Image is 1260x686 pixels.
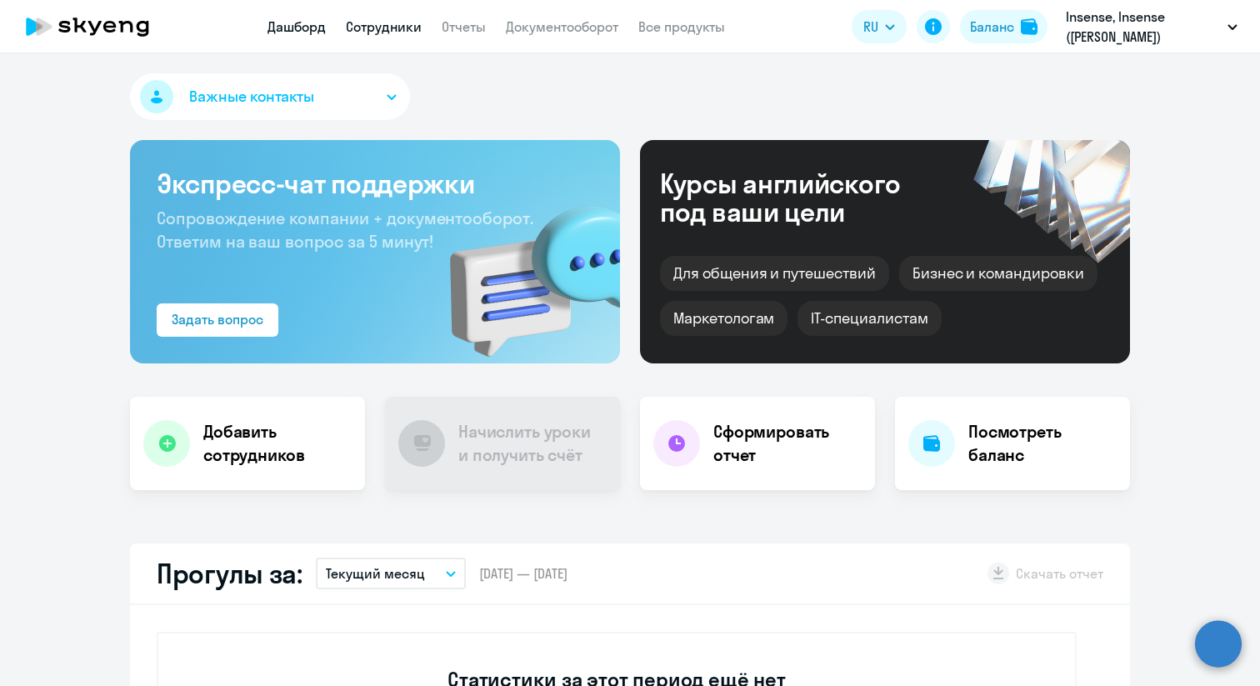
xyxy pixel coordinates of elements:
[713,420,862,467] h4: Сформировать отчет
[1021,18,1037,35] img: balance
[157,303,278,337] button: Задать вопрос
[157,557,302,590] h2: Прогулы за:
[326,563,425,583] p: Текущий месяц
[660,301,787,336] div: Маркетологам
[899,256,1097,291] div: Бизнес и командировки
[1066,7,1221,47] p: Insense, Insense ([PERSON_NAME])
[130,73,410,120] button: Важные контакты
[267,18,326,35] a: Дашборд
[863,17,878,37] span: RU
[479,564,567,583] span: [DATE] — [DATE]
[797,301,941,336] div: IT-специалистам
[346,18,422,35] a: Сотрудники
[157,208,533,252] span: Сопровождение компании + документооборот. Ответим на ваш вопрос за 5 минут!
[426,176,620,363] img: bg-img
[172,309,263,329] div: Задать вопрос
[316,558,466,589] button: Текущий месяц
[852,10,907,43] button: RU
[970,17,1014,37] div: Баланс
[506,18,618,35] a: Документооборот
[638,18,725,35] a: Все продукты
[1057,7,1246,47] button: Insense, Insense ([PERSON_NAME])
[968,420,1117,467] h4: Посмотреть баланс
[189,86,314,108] span: Важные контакты
[442,18,486,35] a: Отчеты
[660,256,889,291] div: Для общения и путешествий
[203,420,352,467] h4: Добавить сотрудников
[157,167,593,200] h3: Экспресс-чат поддержки
[458,420,603,467] h4: Начислить уроки и получить счёт
[660,169,945,226] div: Курсы английского под ваши цели
[960,10,1047,43] button: Балансbalance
